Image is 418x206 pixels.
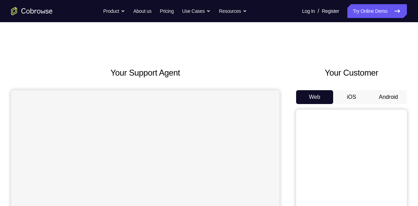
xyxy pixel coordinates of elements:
a: About us [133,4,151,18]
a: Go to the home page [11,7,53,15]
a: Log In [302,4,315,18]
button: Web [296,90,333,104]
button: Product [103,4,125,18]
button: Android [370,90,407,104]
button: iOS [333,90,370,104]
button: Resources [219,4,247,18]
button: Use Cases [182,4,211,18]
h2: Your Support Agent [11,67,279,79]
a: Try Online Demo [347,4,407,18]
span: / [318,7,319,15]
a: Pricing [160,4,174,18]
h2: Your Customer [296,67,407,79]
a: Register [322,4,339,18]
